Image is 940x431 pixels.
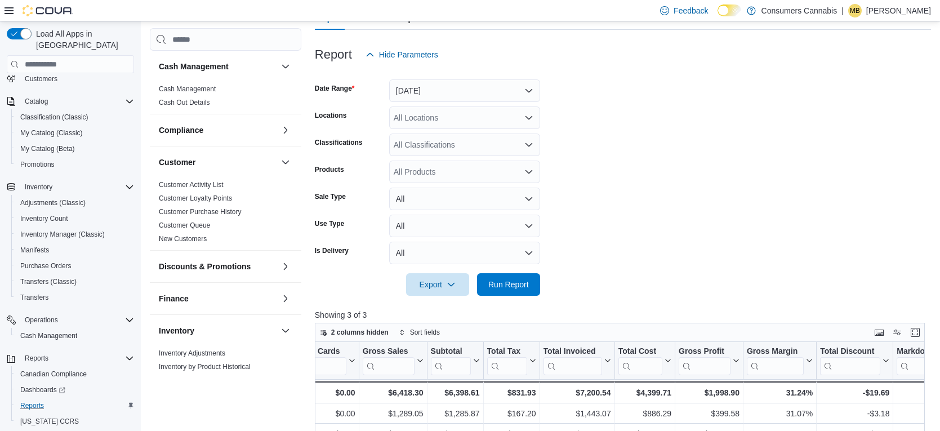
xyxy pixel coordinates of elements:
button: Open list of options [524,113,533,122]
a: Classification (Classic) [16,110,93,124]
h3: Inventory [159,325,194,336]
button: Adjustments (Classic) [11,195,139,211]
div: Total Discount [820,346,880,375]
button: Transfers [11,290,139,305]
span: Customer Purchase History [159,207,242,216]
span: Inventory [25,183,52,192]
div: $4,399.71 [618,386,671,399]
button: My Catalog (Classic) [11,125,139,141]
div: $0.00 [302,407,355,420]
label: Locations [315,111,347,120]
div: Cash Management [150,82,301,114]
label: Is Delivery [315,246,349,255]
button: [US_STATE] CCRS [11,414,139,429]
button: Discounts & Promotions [159,261,277,272]
span: Reports [25,354,48,363]
span: Dashboards [16,383,134,397]
a: Inventory by Product Historical [159,363,251,371]
span: Washington CCRS [16,415,134,428]
span: Reports [16,399,134,412]
a: Transfers [16,291,53,304]
div: $1,289.05 [362,407,423,420]
span: Reports [20,352,134,365]
span: Cash Management [20,331,77,340]
button: Catalog [20,95,52,108]
div: Total Cost [618,346,662,357]
span: 2 columns hidden [331,328,389,337]
span: Adjustments (Classic) [20,198,86,207]
h3: Customer [159,157,195,168]
p: [PERSON_NAME] [866,4,931,17]
div: $0.00 [302,386,355,399]
div: Gross Sales [362,346,414,357]
a: Reports [16,399,48,412]
a: Cash Out Details [159,99,210,106]
a: Customer Purchase History [159,208,242,216]
a: Cash Management [159,85,216,93]
button: Purchase Orders [11,258,139,274]
span: Dashboards [20,385,65,394]
button: Reports [11,398,139,414]
span: Cash Out Details [159,98,210,107]
button: Operations [20,313,63,327]
button: Keyboard shortcuts [872,326,886,339]
div: Gift Cards [302,346,346,357]
label: Date Range [315,84,355,93]
button: Canadian Compliance [11,366,139,382]
button: All [389,188,540,210]
div: Gross Profit [679,346,730,357]
span: Transfers [16,291,134,304]
button: Finance [159,293,277,304]
button: Operations [2,312,139,328]
button: 2 columns hidden [315,326,393,339]
div: $6,418.30 [362,386,423,399]
button: Subtotal [430,346,479,375]
span: Transfers [20,293,48,302]
a: Cash Management [16,329,82,343]
button: Gross Sales [362,346,423,375]
span: My Catalog (Beta) [20,144,75,153]
button: Discounts & Promotions [279,260,292,273]
button: Reports [20,352,53,365]
p: | [841,4,844,17]
div: -$3.18 [820,407,889,420]
button: Sort fields [394,326,444,339]
span: Inventory [20,180,134,194]
div: Total Discount [820,346,880,357]
h3: Compliance [159,125,203,136]
button: Total Tax [487,346,536,375]
span: Transfers (Classic) [20,277,77,286]
a: Dashboards [11,382,139,398]
button: Inventory [279,324,292,337]
span: Inventory by Product Historical [159,362,251,371]
label: Use Type [315,219,344,228]
img: Cova [23,5,73,16]
span: [US_STATE] CCRS [20,417,79,426]
button: Enter fullscreen [908,326,922,339]
a: My Catalog (Classic) [16,126,87,140]
span: Inventory Count [20,214,68,223]
button: [DATE] [389,79,540,102]
div: 31.24% [747,386,813,399]
div: Gross Margin [747,346,804,357]
p: Showing 3 of 3 [315,309,931,321]
span: Manifests [20,246,49,255]
button: Classification (Classic) [11,109,139,125]
div: Total Invoiced [543,346,602,375]
div: Gross Profit [679,346,730,375]
a: Customer Loyalty Points [159,194,232,202]
span: Canadian Compliance [20,370,87,379]
span: Customer Queue [159,221,210,230]
span: Run Report [488,279,529,290]
button: Run Report [477,273,540,296]
button: Cash Management [159,61,277,72]
input: Dark Mode [718,5,741,16]
button: All [389,215,540,237]
span: Catalog [20,95,134,108]
span: Operations [20,313,134,327]
span: Customer Activity List [159,180,224,189]
button: Gross Profit [679,346,739,375]
span: Customers [25,74,57,83]
span: Reports [20,401,44,410]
